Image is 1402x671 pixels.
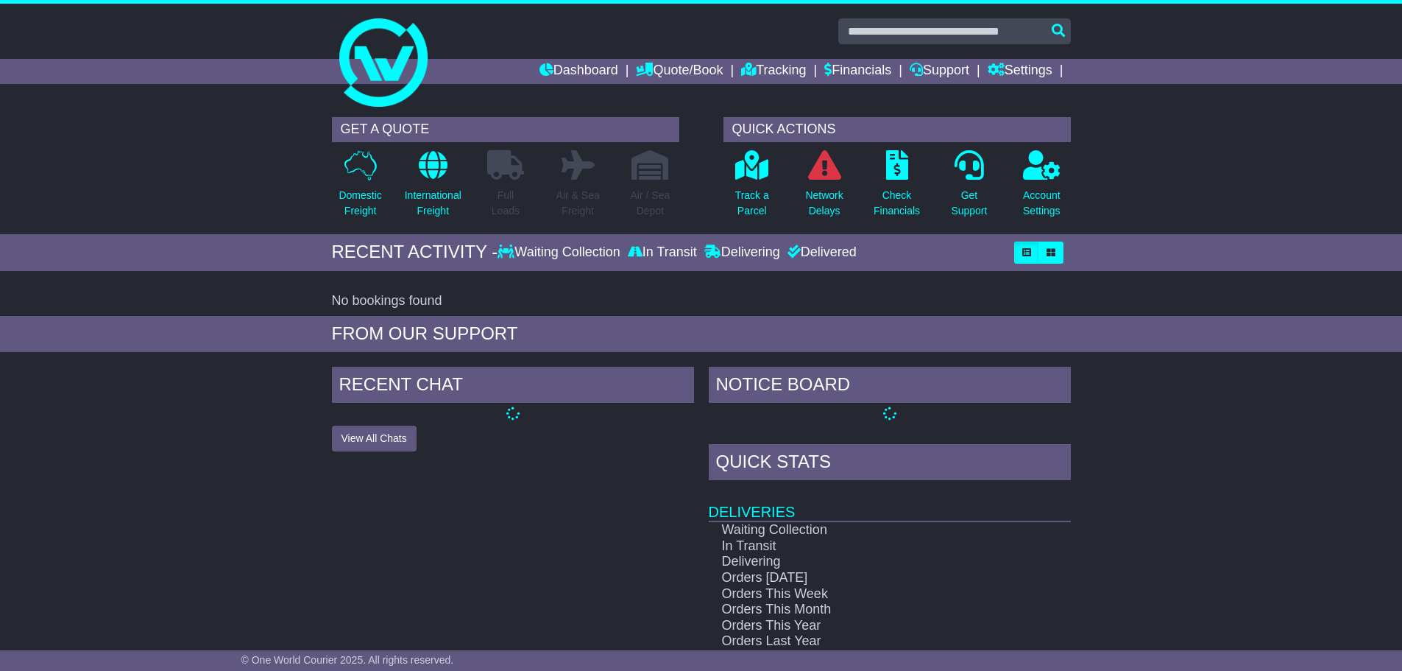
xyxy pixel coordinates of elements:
a: Quote/Book [636,59,723,84]
a: Support [910,59,969,84]
a: NetworkDelays [804,150,843,227]
div: RECENT CHAT [332,367,694,407]
a: Track aParcel [734,150,770,227]
a: InternationalFreight [404,150,462,227]
td: Orders This Month [709,602,1019,618]
a: GetSupport [950,150,988,227]
span: © One World Courier 2025. All rights reserved. [241,654,454,666]
div: Delivered [784,245,857,261]
a: Dashboard [539,59,618,84]
td: Deliveries [709,484,1071,521]
div: Quick Stats [709,444,1071,484]
p: Track a Parcel [735,188,769,219]
div: In Transit [624,245,701,261]
a: CheckFinancials [873,150,921,227]
td: Orders This Week [709,586,1019,603]
div: NOTICE BOARD [709,367,1071,407]
div: QUICK ACTIONS [723,117,1071,142]
a: Financials [824,59,891,84]
p: Check Financials [874,188,920,219]
td: Delivering [709,554,1019,570]
p: Network Delays [805,188,843,219]
td: Waiting Collection [709,521,1019,538]
a: Tracking [741,59,806,84]
div: RECENT ACTIVITY - [332,242,498,263]
p: Full Loads [487,188,524,219]
div: Waiting Collection [498,245,623,261]
p: Domestic Freight [339,188,381,219]
p: Air & Sea Freight [556,188,600,219]
td: Orders [DATE] [709,570,1019,586]
a: Settings [988,59,1052,84]
p: International Freight [405,188,461,219]
p: Get Support [951,188,987,219]
p: Air / Sea Depot [631,188,670,219]
a: AccountSettings [1022,150,1061,227]
div: Delivering [701,245,784,261]
p: Account Settings [1023,188,1061,219]
td: Orders Last Year [709,633,1019,650]
div: No bookings found [332,293,1071,309]
td: Orders This Year [709,618,1019,634]
a: DomesticFreight [338,150,382,227]
td: In Transit [709,538,1019,555]
div: GET A QUOTE [332,117,679,142]
button: View All Chats [332,426,417,452]
div: FROM OUR SUPPORT [332,323,1071,345]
